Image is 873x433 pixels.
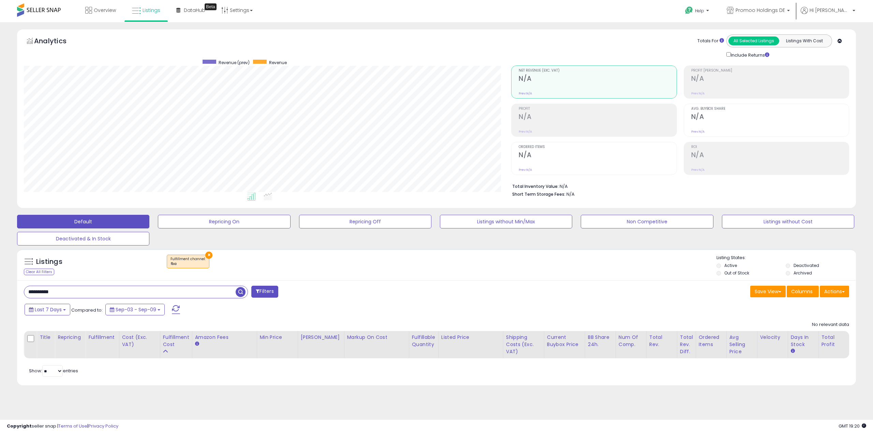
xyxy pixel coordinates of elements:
[691,107,849,111] span: Avg. Buybox Share
[787,286,819,297] button: Columns
[691,168,705,172] small: Prev: N/A
[729,334,754,355] div: Avg Selling Price
[299,215,431,228] button: Repricing Off
[685,6,693,15] i: Get Help
[25,304,70,315] button: Last 7 Days
[697,38,724,44] div: Totals For
[412,334,435,348] div: Fulfillable Quantity
[695,8,704,14] span: Help
[760,334,785,341] div: Velocity
[588,334,613,348] div: BB Share 24h.
[699,334,724,348] div: Ordered Items
[512,183,559,189] b: Total Inventory Value:
[716,255,856,261] p: Listing States:
[105,304,165,315] button: Sep-03 - Sep-09
[519,69,676,73] span: Net Revenue (Exc. VAT)
[721,51,778,59] div: Include Returns
[158,215,290,228] button: Repricing On
[801,7,855,22] a: Hi [PERSON_NAME]
[680,334,693,355] div: Total Rev. Diff.
[691,151,849,160] h2: N/A
[88,334,116,341] div: Fulfillment
[724,263,737,268] label: Active
[820,286,849,297] button: Actions
[40,334,52,341] div: Title
[24,269,54,275] div: Clear All Filters
[184,7,205,14] span: DataHub
[691,145,849,149] span: ROI
[519,130,532,134] small: Prev: N/A
[519,113,676,122] h2: N/A
[29,368,78,374] span: Show: entries
[512,182,844,190] li: N/A
[581,215,713,228] button: Non Competitive
[163,334,189,348] div: Fulfillment Cost
[691,130,705,134] small: Prev: N/A
[195,334,254,341] div: Amazon Fees
[750,286,786,297] button: Save View
[691,113,849,122] h2: N/A
[506,334,541,355] div: Shipping Costs (Exc. VAT)
[440,215,572,228] button: Listings without Min/Max
[441,334,500,341] div: Listed Price
[736,7,785,14] span: Promoo Holdings DE
[344,331,409,358] th: The percentage added to the cost of goods (COGS) that forms the calculator for Min & Max prices.
[519,91,532,95] small: Prev: N/A
[36,257,62,267] h5: Listings
[724,270,749,276] label: Out of Stock
[566,191,575,197] span: N/A
[251,286,278,298] button: Filters
[143,7,160,14] span: Listings
[691,69,849,73] span: Profit [PERSON_NAME]
[812,322,849,328] div: No relevant data
[680,1,716,22] a: Help
[260,334,295,341] div: Min Price
[822,334,846,348] div: Total Profit
[547,334,582,348] div: Current Buybox Price
[122,334,157,348] div: Cost (Exc. VAT)
[347,334,406,341] div: Markup on Cost
[519,151,676,160] h2: N/A
[691,75,849,84] h2: N/A
[35,306,62,313] span: Last 7 Days
[519,168,532,172] small: Prev: N/A
[619,334,643,348] div: Num of Comp.
[649,334,674,348] div: Total Rev.
[219,60,250,65] span: Revenue (prev)
[17,215,149,228] button: Default
[512,191,565,197] b: Short Term Storage Fees:
[269,60,287,65] span: Revenue
[794,270,812,276] label: Archived
[116,306,156,313] span: Sep-03 - Sep-09
[205,252,212,259] button: ×
[728,36,779,45] button: All Selected Listings
[519,75,676,84] h2: N/A
[794,263,819,268] label: Deactivated
[791,348,795,354] small: Days In Stock.
[195,341,199,347] small: Amazon Fees.
[34,36,80,47] h5: Analytics
[519,107,676,111] span: Profit
[691,91,705,95] small: Prev: N/A
[791,334,816,348] div: Days In Stock
[519,145,676,149] span: Ordered Items
[301,334,341,341] div: [PERSON_NAME]
[205,3,217,10] div: Tooltip anchor
[171,256,206,267] span: Fulfillment channel :
[58,334,83,341] div: Repricing
[779,36,830,45] button: Listings With Cost
[810,7,850,14] span: Hi [PERSON_NAME]
[71,307,103,313] span: Compared to:
[171,262,206,266] div: fba
[17,232,149,245] button: Deactivated & In Stock
[722,215,854,228] button: Listings without Cost
[791,288,813,295] span: Columns
[94,7,116,14] span: Overview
